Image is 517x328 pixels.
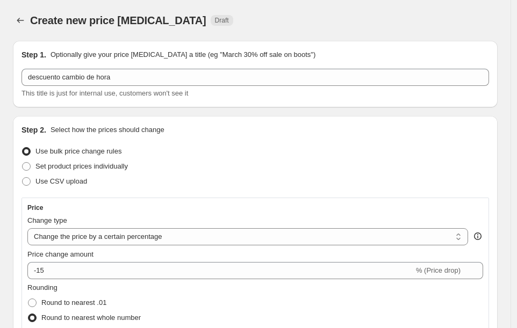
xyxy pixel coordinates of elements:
[27,262,414,279] input: -15
[51,125,164,135] p: Select how the prices should change
[13,13,28,28] button: Price change jobs
[21,125,46,135] h2: Step 2.
[35,147,121,155] span: Use bulk price change rules
[35,177,87,185] span: Use CSV upload
[27,283,58,291] span: Rounding
[21,49,46,60] h2: Step 1.
[30,14,206,26] span: Create new price [MEDICAL_DATA]
[215,16,229,25] span: Draft
[27,203,43,212] h3: Price
[51,49,315,60] p: Optionally give your price [MEDICAL_DATA] a title (eg "March 30% off sale on boots")
[21,69,489,86] input: 30% off holiday sale
[35,162,128,170] span: Set product prices individually
[27,216,67,224] span: Change type
[21,89,188,97] span: This title is just for internal use, customers won't see it
[27,250,94,258] span: Price change amount
[41,298,106,307] span: Round to nearest .01
[416,266,461,274] span: % (Price drop)
[41,314,141,322] span: Round to nearest whole number
[472,231,483,242] div: help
